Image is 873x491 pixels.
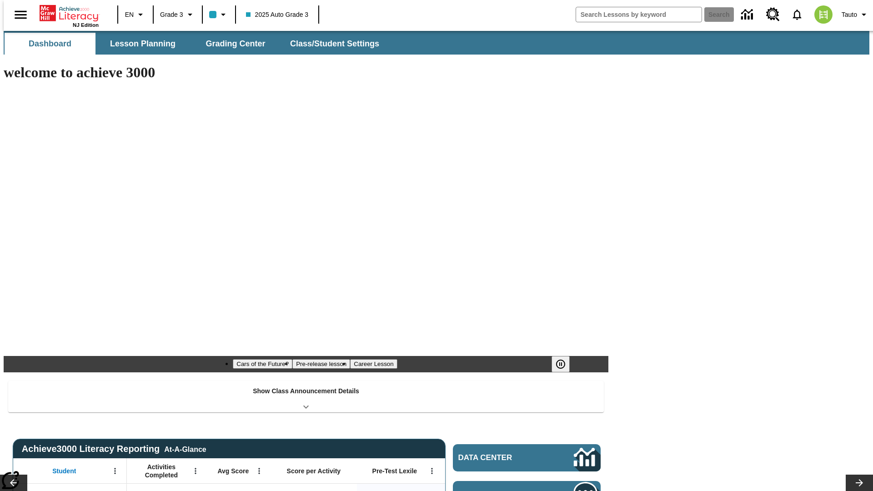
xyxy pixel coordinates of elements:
input: search field [576,7,702,22]
span: EN [125,10,134,20]
button: Grade: Grade 3, Select a grade [156,6,199,23]
div: SubNavbar [4,31,869,55]
span: Achieve3000 Literacy Reporting [22,444,206,454]
button: Open Menu [189,464,202,478]
a: Data Center [453,444,601,471]
span: Score per Activity [287,467,341,475]
span: Lesson Planning [110,39,176,49]
button: Class/Student Settings [283,33,386,55]
button: Open side menu [7,1,34,28]
button: Pause [552,356,570,372]
span: 2025 Auto Grade 3 [246,10,309,20]
span: Avg Score [217,467,249,475]
div: SubNavbar [4,33,387,55]
button: Class color is light blue. Change class color [206,6,232,23]
button: Slide 1 Cars of the Future? [233,359,292,369]
span: NJ Edition [73,22,99,28]
button: Select a new avatar [809,3,838,26]
button: Dashboard [5,33,95,55]
button: Open Menu [252,464,266,478]
button: Lesson Planning [97,33,188,55]
span: Class/Student Settings [290,39,379,49]
span: Data Center [458,453,543,462]
span: Pre-Test Lexile [372,467,417,475]
div: At-A-Glance [164,444,206,454]
div: Pause [552,356,579,372]
span: Dashboard [29,39,71,49]
button: Profile/Settings [838,6,873,23]
button: Open Menu [108,464,122,478]
p: Show Class Announcement Details [253,386,359,396]
a: Data Center [736,2,761,27]
a: Resource Center, Will open in new tab [761,2,785,27]
div: Home [40,3,99,28]
div: Show Class Announcement Details [8,381,604,412]
span: Activities Completed [131,463,191,479]
button: Slide 2 Pre-release lesson [292,359,350,369]
button: Language: EN, Select a language [121,6,150,23]
h1: welcome to achieve 3000 [4,64,608,81]
button: Open Menu [425,464,439,478]
span: Student [52,467,76,475]
img: avatar image [814,5,833,24]
span: Tauto [842,10,857,20]
button: Grading Center [190,33,281,55]
a: Home [40,4,99,22]
a: Notifications [785,3,809,26]
button: Slide 3 Career Lesson [350,359,397,369]
span: Grade 3 [160,10,183,20]
span: Grading Center [206,39,265,49]
button: Lesson carousel, Next [846,475,873,491]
